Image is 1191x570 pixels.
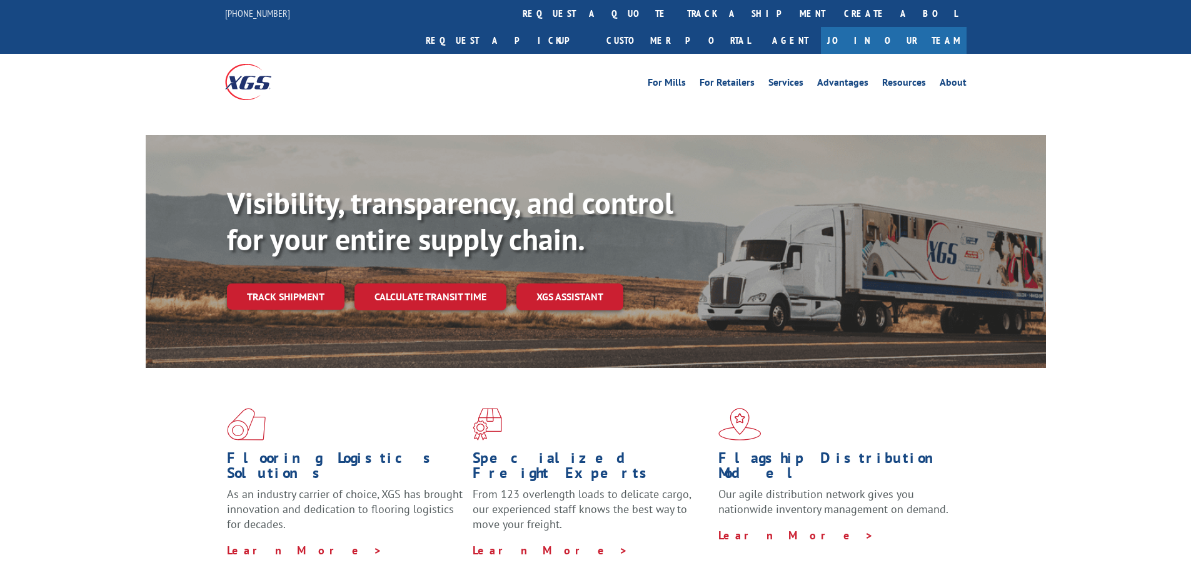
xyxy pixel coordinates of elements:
[227,543,383,557] a: Learn More >
[718,408,761,440] img: xgs-icon-flagship-distribution-model-red
[473,450,709,487] h1: Specialized Freight Experts
[227,183,673,258] b: Visibility, transparency, and control for your entire supply chain.
[718,528,874,542] a: Learn More >
[700,78,755,91] a: For Retailers
[473,543,628,557] a: Learn More >
[473,487,709,542] p: From 123 overlength loads to delicate cargo, our experienced staff knows the best way to move you...
[416,27,597,54] a: Request a pickup
[882,78,926,91] a: Resources
[768,78,803,91] a: Services
[227,450,463,487] h1: Flooring Logistics Solutions
[516,283,623,310] a: XGS ASSISTANT
[473,408,502,440] img: xgs-icon-focused-on-flooring-red
[648,78,686,91] a: For Mills
[354,283,506,310] a: Calculate transit time
[760,27,821,54] a: Agent
[227,487,463,531] span: As an industry carrier of choice, XGS has brought innovation and dedication to flooring logistics...
[597,27,760,54] a: Customer Portal
[821,27,967,54] a: Join Our Team
[227,283,344,310] a: Track shipment
[227,408,266,440] img: xgs-icon-total-supply-chain-intelligence-red
[718,450,955,487] h1: Flagship Distribution Model
[718,487,948,516] span: Our agile distribution network gives you nationwide inventory management on demand.
[817,78,868,91] a: Advantages
[225,7,290,19] a: [PHONE_NUMBER]
[940,78,967,91] a: About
